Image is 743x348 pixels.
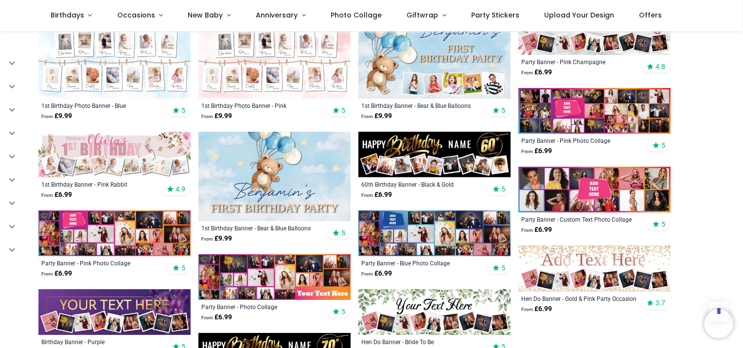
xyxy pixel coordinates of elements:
[41,192,53,198] span: From
[521,304,552,314] strong: £ 6.99
[361,102,478,109] a: 1st Birthday Banner - Bear & Blue Balloons
[341,106,345,115] span: 5
[661,141,665,150] span: 5
[521,146,552,156] strong: £ 6.99
[361,111,392,121] strong: £ 9.99
[198,254,351,300] img: Personalised Party Banner - Photo Collage - 23 Photo Upload
[176,185,185,193] span: 4.9
[181,263,185,272] span: 5
[361,271,373,277] span: From
[341,307,345,316] span: 5
[639,10,662,20] span: Offers
[518,245,671,291] img: Personalised Hen Do Banner - Gold & Pink Party Occasion - 9 Photo Upload
[521,295,638,302] a: Hen Do Banner - Gold & Pink Party Occasion
[38,9,191,99] img: Personalised 1st Birthday Photo Banner - Blue - Custom Text
[361,259,478,267] a: Party Banner - Blue Photo Collage
[361,190,392,200] strong: £ 6.99
[501,263,505,272] span: 5
[41,190,72,200] strong: £ 6.99
[655,62,665,71] span: 4.8
[201,111,232,121] strong: £ 9.99
[201,303,318,311] a: Party Banner - Photo Collage
[341,228,345,237] span: 5
[201,224,318,232] a: 1st Birthday Banner - Bear & Blue Balloons
[358,289,511,335] img: Personalised Hen Do Banner - Bride To Be - 9 Photo Upload
[521,307,533,312] span: From
[361,192,373,198] span: From
[41,269,72,278] strong: £ 6.99
[41,114,53,119] span: From
[407,10,438,20] span: Giftwrap
[521,215,638,223] a: Party Banner - Custom Text Photo Collage
[501,106,505,115] span: 5
[518,167,671,212] img: Personalised Party Banner - Custom Text Photo Collage - 12 Photo Upload
[201,236,213,242] span: From
[41,102,159,109] a: 1st Birthday Photo Banner - Blue
[188,10,223,20] span: New Baby
[198,9,351,99] img: Personalised 1st Birthday Photo Banner - Pink - Custom Text & Photos
[655,298,665,307] span: 3.7
[518,9,671,55] img: Personalised Party Banner - Pink Champagne - 9 Photo Upload & Custom Text
[521,58,638,66] a: Party Banner - Pink Champagne
[521,70,533,75] span: From
[521,149,533,154] span: From
[38,289,191,335] img: Personalised Happy Birthday Banner - Purple - 9 Photo Upload
[358,210,511,256] img: Personalised Party Banner - Blue Photo Collage - Custom Text & 25 Photo upload
[361,269,392,278] strong: £ 6.99
[51,10,84,20] span: Birthdays
[256,10,298,20] span: Anniversary
[198,132,351,221] img: Personalised 1st Birthday Backdrop Banner - Bear & Blue Balloons - Add Text
[521,225,552,235] strong: £ 6.99
[41,338,159,346] a: Birthday Banner - Purple
[201,313,232,322] strong: £ 6.99
[201,315,213,320] span: From
[41,180,159,188] a: 1st Birthday Banner - Pink Rabbit
[518,88,671,134] img: Personalised Party Banner - Pink Photo Collage - Add Text & 30 Photo Upload
[41,111,72,121] strong: £ 9.99
[361,114,373,119] span: From
[117,10,155,20] span: Occasions
[38,132,191,177] img: Personalised Happy 1st Birthday Banner - Pink Rabbit - Custom Name & 9 Photo Upload
[201,102,318,109] a: 1st Birthday Photo Banner - Pink
[704,309,733,338] iframe: Brevo live chat
[544,10,614,20] span: Upload Your Design
[201,234,232,244] strong: £ 9.99
[331,10,382,20] span: Photo Collage
[521,68,552,77] strong: £ 6.99
[661,220,665,228] span: 5
[521,137,638,144] a: Party Banner - Pink Photo Collage
[41,271,53,277] span: From
[358,132,511,177] img: Personalised Happy 60th Birthday Banner - Black & Gold - Custom Name & 9 Photo Upload
[358,9,511,99] img: Personalised 1st Birthday Backdrop Banner - Bear & Blue Balloons - Custom Text & 4 Photos
[521,227,533,233] span: From
[41,259,159,267] a: Party Banner - Pink Photo Collage
[361,338,478,346] a: Hen Do Banner - Bride To Be
[361,180,478,188] a: 60th Birthday Banner - Black & Gold
[38,210,191,256] img: Personalised Party Banner - Pink Photo Collage - Custom Text & 25 Photo Upload
[201,114,213,119] span: From
[471,10,519,20] span: Party Stickers
[181,106,185,115] span: 5
[501,185,505,193] span: 5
